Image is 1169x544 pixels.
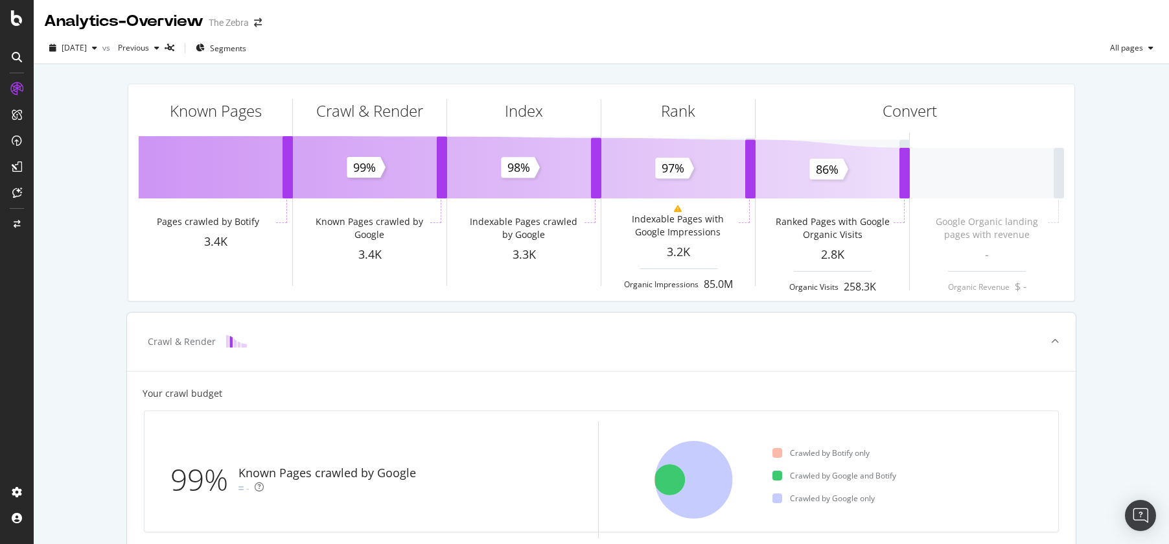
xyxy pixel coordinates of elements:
[238,465,416,482] div: Known Pages crawled by Google
[254,18,262,27] div: arrow-right-arrow-left
[447,246,601,263] div: 3.3K
[661,100,695,122] div: Rank
[139,233,292,250] div: 3.4K
[157,215,259,228] div: Pages crawled by Botify
[62,42,87,53] span: 2025 Aug. 15th
[210,43,246,54] span: Segments
[44,10,203,32] div: Analytics - Overview
[226,335,247,348] img: block-icon
[113,42,149,53] span: Previous
[191,38,251,58] button: Segments
[143,387,222,400] div: Your crawl budget
[148,335,216,348] div: Crawl & Render
[619,213,735,239] div: Indexable Pages with Google Impressions
[624,279,699,290] div: Organic Impressions
[238,486,244,490] img: Equal
[209,16,249,29] div: The Zebra
[505,100,543,122] div: Index
[601,244,755,261] div: 3.2K
[316,100,423,122] div: Crawl & Render
[772,447,870,458] div: Crawled by Botify only
[311,215,427,241] div: Known Pages crawled by Google
[170,458,238,501] div: 99%
[246,482,249,495] div: -
[44,38,102,58] button: [DATE]
[1105,38,1159,58] button: All pages
[1105,42,1143,53] span: All pages
[772,470,896,481] div: Crawled by Google and Botify
[465,215,581,241] div: Indexable Pages crawled by Google
[113,38,165,58] button: Previous
[293,246,446,263] div: 3.4K
[772,493,875,504] div: Crawled by Google only
[102,42,113,53] span: vs
[704,277,733,292] div: 85.0M
[1125,500,1156,531] div: Open Intercom Messenger
[170,100,262,122] div: Known Pages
